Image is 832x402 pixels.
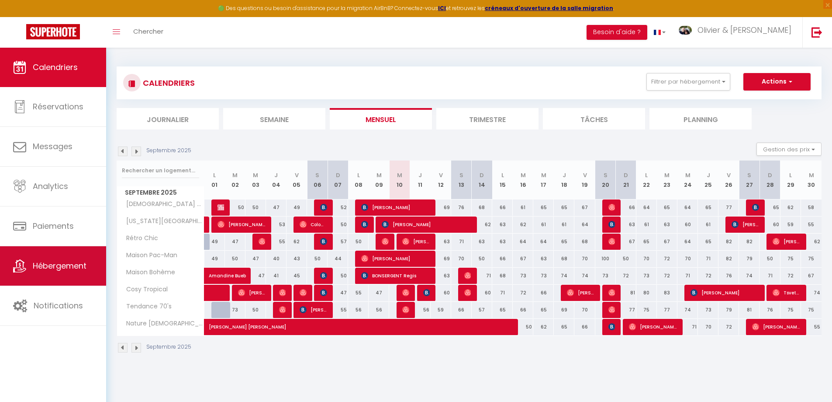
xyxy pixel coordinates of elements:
abbr: M [664,171,670,179]
div: 50 [307,251,328,267]
div: 70 [574,302,595,318]
div: 63 [657,217,677,233]
div: 72 [513,285,533,301]
div: 71 [472,268,492,284]
div: 74 [739,268,760,284]
span: green Clim [361,216,368,233]
div: 50 [328,217,348,233]
span: [PERSON_NAME] [361,250,430,267]
th: 26 [718,161,739,199]
div: 47 [266,199,287,216]
span: Chercher [133,27,163,36]
span: Nature [DEMOGRAPHIC_DATA] [118,319,206,329]
abbr: D [624,171,628,179]
th: 01 [204,161,225,199]
div: 73 [595,268,616,284]
abbr: M [376,171,382,179]
abbr: S [747,171,751,179]
span: [PERSON_NAME] [752,199,759,216]
div: 100 [595,251,616,267]
span: [PERSON_NAME] [320,233,327,250]
div: 50 [616,251,636,267]
div: 79 [739,251,760,267]
span: [PERSON_NAME] [300,301,327,318]
span: Léonie Sainte Croix [608,301,615,318]
span: [PERSON_NAME] Caplot [320,284,327,301]
th: 03 [245,161,266,199]
th: 11 [410,161,431,199]
span: [PERSON_NAME] [382,216,471,233]
div: 68 [554,251,574,267]
div: 67 [574,199,595,216]
span: Tsveti [PERSON_NAME] [773,284,800,301]
span: [PERSON_NAME] Caplot [423,284,430,301]
p: Septembre 2025 [146,147,191,155]
div: 64 [636,199,657,216]
th: 13 [451,161,472,199]
div: 69 [431,251,451,267]
div: 60 [431,285,451,301]
div: 65 [492,302,513,318]
div: 66 [492,199,513,216]
div: 69 [554,302,574,318]
div: 52 [328,199,348,216]
abbr: S [459,171,463,179]
th: 14 [472,161,492,199]
div: 72 [616,268,636,284]
button: Besoin d'aide ? [587,25,647,40]
abbr: M [253,171,258,179]
div: 65 [554,199,574,216]
div: 70 [636,251,657,267]
h3: CALENDRIERS [141,73,195,93]
div: 50 [328,268,348,284]
div: 61 [513,199,533,216]
div: 63 [431,268,451,284]
span: Olivier & [PERSON_NAME] [697,24,791,35]
div: 74 [554,268,574,284]
div: 50 [513,319,533,335]
div: 72 [780,268,801,284]
span: [PERSON_NAME] [217,199,224,216]
div: 57 [328,234,348,250]
span: Cosy Tropical [118,285,170,294]
span: [PERSON_NAME] [361,199,430,216]
span: [PERSON_NAME] [608,284,615,301]
th: 18 [554,161,574,199]
span: Calendriers [33,62,78,73]
input: Rechercher un logement... [122,163,199,178]
div: 65 [554,319,574,335]
div: 49 [204,234,225,250]
div: 75 [801,302,822,318]
div: 61 [533,217,554,233]
abbr: J [707,171,710,179]
div: 75 [636,302,657,318]
div: 71 [677,268,698,284]
span: [PERSON_NAME] [238,284,266,301]
span: [PERSON_NAME] [382,233,389,250]
div: 66 [451,302,472,318]
abbr: J [418,171,422,179]
span: [PERSON_NAME] [320,267,327,284]
div: 63 [431,234,451,250]
div: 55 [801,319,822,335]
div: 76 [718,268,739,284]
th: 17 [533,161,554,199]
div: 74 [801,285,822,301]
span: [PERSON_NAME] [608,216,615,233]
div: 72 [657,268,677,284]
div: 62 [472,217,492,233]
button: Gestion des prix [756,143,822,156]
span: Colomban [PERSON_NAME] [300,216,327,233]
abbr: L [357,171,360,179]
div: 65 [760,199,780,216]
span: Maison Bohème [118,268,177,277]
div: 56 [369,302,389,318]
div: 61 [554,217,574,233]
span: Hébergement [33,260,86,271]
th: 19 [574,161,595,199]
div: 67 [801,268,822,284]
a: Dec [PERSON_NAME] [204,217,209,233]
div: 63 [616,217,636,233]
div: 70 [698,319,718,335]
span: Paiements [33,220,74,231]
